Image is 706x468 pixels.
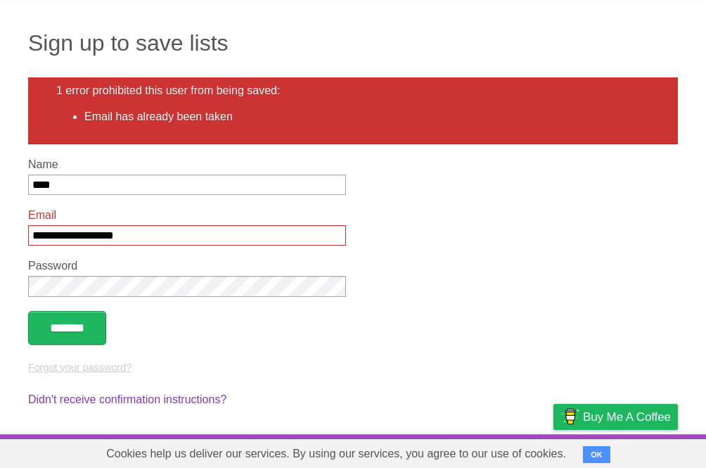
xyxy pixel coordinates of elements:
a: Suggest a feature [589,438,678,464]
li: Email has already been taken [84,108,650,125]
img: Buy me a coffee [560,405,579,429]
span: Cookies help us deliver our services. By using our services, you agree to our use of cookies. [92,440,580,468]
a: Terms [487,438,518,464]
a: Forgot your password? [28,362,131,373]
a: Buy me a coffee [553,404,678,430]
h2: 1 error prohibited this user from being saved: [56,84,650,97]
span: Buy me a coffee [583,405,671,429]
h1: Sign up to save lists [28,26,678,60]
label: Password [28,260,346,272]
a: About [366,438,396,464]
button: OK [583,446,610,463]
label: Email [28,209,346,222]
a: Didn't receive confirmation instructions? [28,393,226,405]
a: Privacy [535,438,572,464]
a: Developers [413,438,470,464]
label: Name [28,158,346,171]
